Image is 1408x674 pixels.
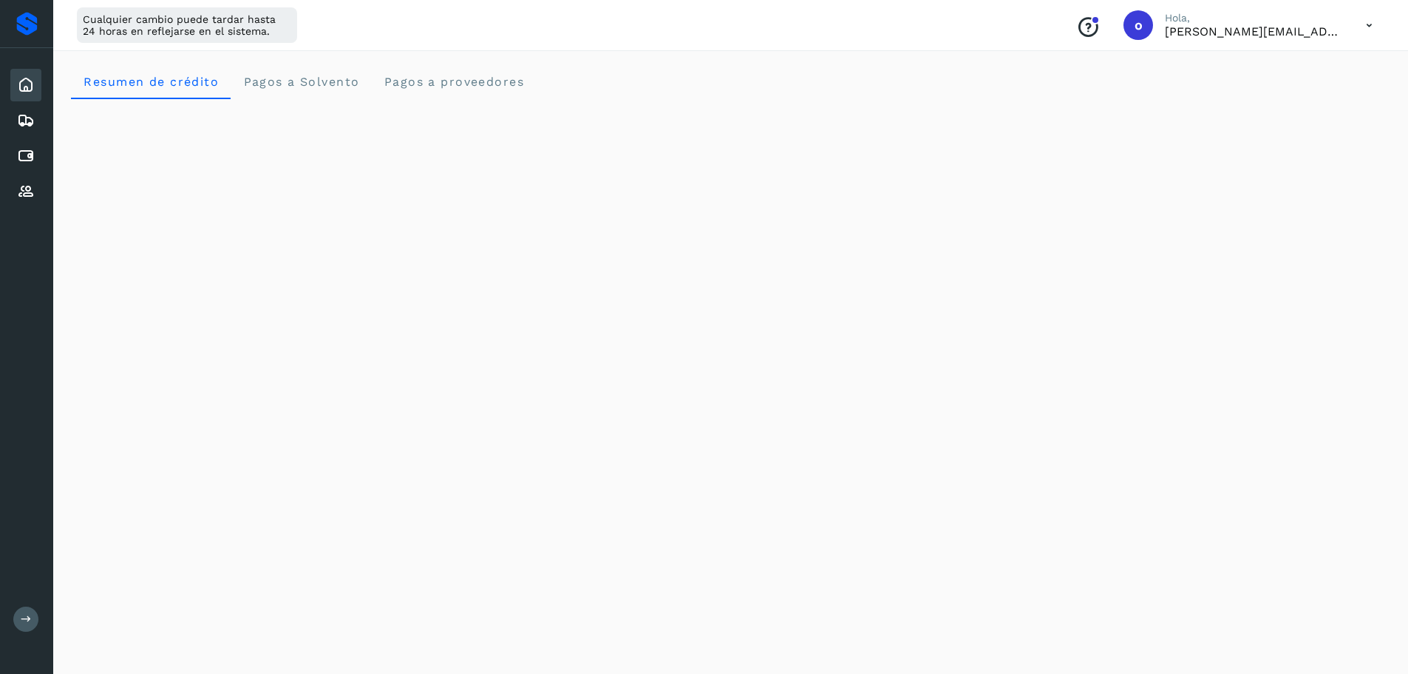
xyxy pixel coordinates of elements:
div: Cuentas por pagar [10,140,41,172]
div: Embarques [10,104,41,137]
p: Hola, [1165,12,1342,24]
div: Cualquier cambio puede tardar hasta 24 horas en reflejarse en el sistema. [77,7,297,43]
div: Inicio [10,69,41,101]
span: Pagos a Solvento [242,75,359,89]
p: obed.perez@clcsolutions.com.mx [1165,24,1342,38]
span: Pagos a proveedores [383,75,524,89]
span: Resumen de crédito [83,75,219,89]
div: Proveedores [10,175,41,208]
